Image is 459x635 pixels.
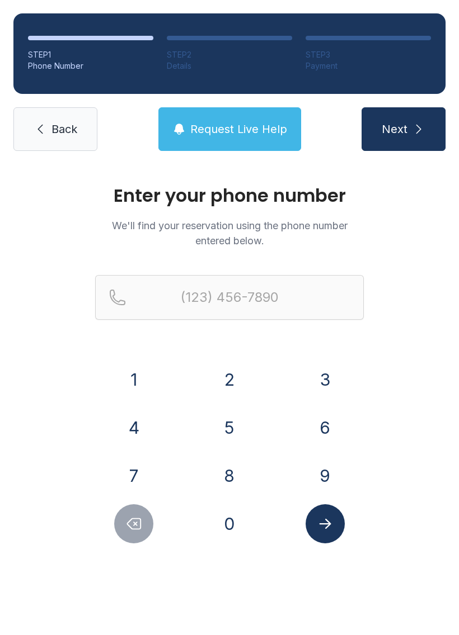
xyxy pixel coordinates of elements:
[114,408,153,447] button: 4
[95,218,364,248] p: We'll find your reservation using the phone number entered below.
[28,60,153,72] div: Phone Number
[114,360,153,399] button: 1
[114,504,153,543] button: Delete number
[95,187,364,205] h1: Enter your phone number
[210,456,249,495] button: 8
[306,360,345,399] button: 3
[306,60,431,72] div: Payment
[167,49,292,60] div: STEP 2
[306,408,345,447] button: 6
[210,504,249,543] button: 0
[114,456,153,495] button: 7
[306,504,345,543] button: Submit lookup form
[167,60,292,72] div: Details
[210,408,249,447] button: 5
[95,275,364,320] input: Reservation phone number
[190,121,287,137] span: Request Live Help
[306,456,345,495] button: 9
[28,49,153,60] div: STEP 1
[306,49,431,60] div: STEP 3
[382,121,408,137] span: Next
[51,121,77,137] span: Back
[210,360,249,399] button: 2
